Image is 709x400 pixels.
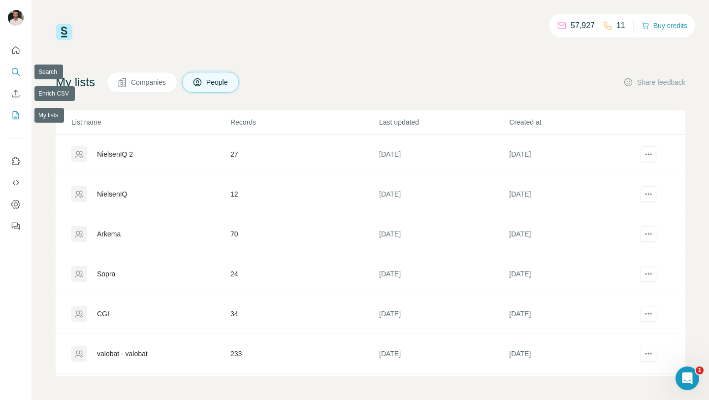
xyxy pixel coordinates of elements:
td: [DATE] [509,214,639,254]
td: 12 [230,174,379,214]
p: Last updated [379,117,508,127]
span: People [206,77,229,87]
button: Feedback [8,217,24,235]
td: [DATE] [379,134,509,174]
div: Arkema [97,229,121,239]
button: Enrich CSV [8,85,24,102]
p: 57,927 [571,20,595,32]
span: Companies [131,77,167,87]
button: actions [641,266,656,282]
div: NielsenIQ [97,189,127,199]
button: My lists [8,106,24,124]
p: List name [71,117,229,127]
div: NielsenIQ 2 [97,149,133,159]
button: actions [641,346,656,362]
span: 1 [696,367,704,374]
button: Use Surfe API [8,174,24,192]
button: Quick start [8,41,24,59]
p: Records [230,117,378,127]
td: [DATE] [379,214,509,254]
img: Avatar [8,10,24,26]
td: 27 [230,134,379,174]
p: 11 [616,20,625,32]
button: Buy credits [642,19,687,33]
td: [DATE] [509,134,639,174]
div: CGI [97,309,109,319]
td: [DATE] [379,174,509,214]
td: [DATE] [509,174,639,214]
button: actions [641,306,656,322]
td: 233 [230,334,379,374]
button: Dashboard [8,196,24,213]
button: actions [641,146,656,162]
h4: My lists [56,74,95,90]
td: 24 [230,254,379,294]
button: Share feedback [623,77,685,87]
td: [DATE] [509,334,639,374]
button: actions [641,186,656,202]
td: [DATE] [509,294,639,334]
td: [DATE] [379,294,509,334]
div: Sopra [97,269,115,279]
td: 34 [230,294,379,334]
td: 70 [230,214,379,254]
button: actions [641,226,656,242]
p: Created at [509,117,638,127]
button: Use Surfe on LinkedIn [8,152,24,170]
div: valobat - valobat [97,349,148,359]
td: [DATE] [509,254,639,294]
td: [DATE] [379,254,509,294]
button: Search [8,63,24,81]
td: [DATE] [379,334,509,374]
iframe: Intercom live chat [676,367,699,390]
img: Surfe Logo [56,24,72,40]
